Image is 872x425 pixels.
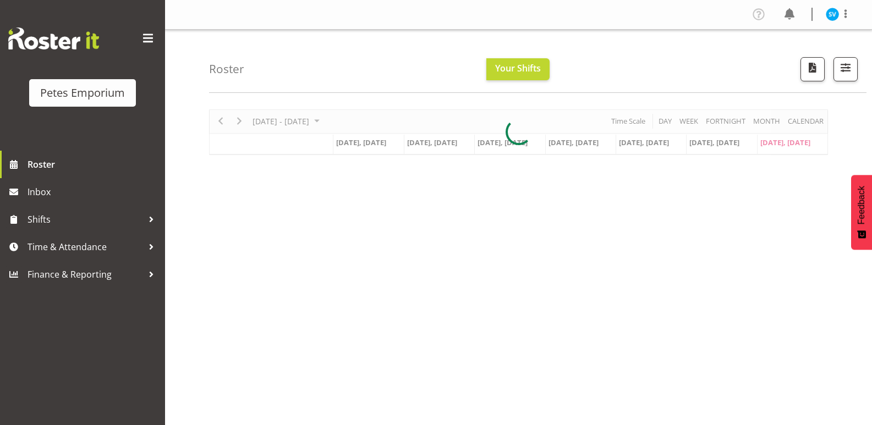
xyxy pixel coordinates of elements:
[28,239,143,255] span: Time & Attendance
[8,27,99,49] img: Rosterit website logo
[857,186,866,224] span: Feedback
[28,211,143,228] span: Shifts
[826,8,839,21] img: sasha-vandervalk6911.jpg
[28,266,143,283] span: Finance & Reporting
[28,156,160,173] span: Roster
[486,58,550,80] button: Your Shifts
[833,57,858,81] button: Filter Shifts
[800,57,825,81] button: Download a PDF of the roster according to the set date range.
[851,175,872,250] button: Feedback - Show survey
[40,85,125,101] div: Petes Emporium
[28,184,160,200] span: Inbox
[495,62,541,74] span: Your Shifts
[209,63,244,75] h4: Roster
